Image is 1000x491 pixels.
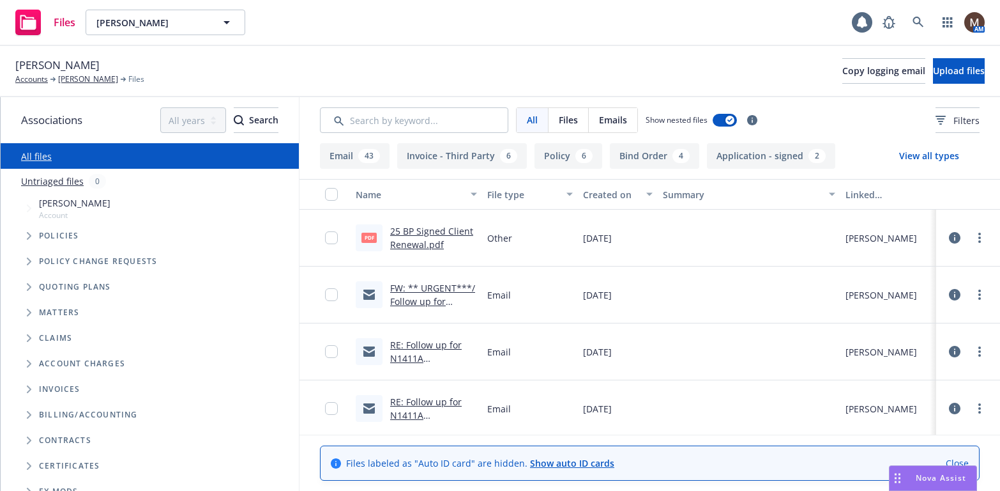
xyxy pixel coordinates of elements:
button: Created on [578,179,658,210]
button: Upload files [933,58,985,84]
span: Invoices [39,386,80,393]
button: Policy [534,143,602,169]
span: [DATE] [583,288,612,302]
span: Copy logging email [842,65,925,77]
div: Created on [583,188,639,201]
span: Certificates [39,462,100,470]
div: Search [234,108,278,132]
button: Bind Order [610,143,699,169]
a: Untriaged files [21,175,84,188]
div: Tree Example [1,194,299,402]
a: Switch app [935,10,960,35]
span: Quoting plans [39,283,111,291]
div: [PERSON_NAME] [845,288,917,302]
span: Filters [936,114,980,127]
button: Summary [658,179,840,210]
a: Search [905,10,931,35]
span: Policies [39,232,79,240]
span: Email [487,402,511,416]
button: View all types [879,143,980,169]
div: 6 [575,149,593,163]
span: [PERSON_NAME] [39,196,110,210]
a: Accounts [15,74,48,85]
div: Linked associations [845,188,931,201]
a: FW: ** URGENT***/ Follow up for N1411A Hull/Liability Renewal – Request for Updates [390,282,475,361]
a: All files [21,150,52,162]
div: 6 [500,149,517,163]
span: Account [39,210,110,221]
button: [PERSON_NAME] [86,10,245,35]
button: File type [482,179,578,210]
button: Copy logging email [842,58,925,84]
div: Summary [663,188,821,201]
a: more [972,344,987,359]
span: Files [54,17,75,27]
span: Show nested files [646,114,708,125]
span: Upload files [933,65,985,77]
input: Toggle Row Selected [325,402,338,415]
span: Billing/Accounting [39,411,138,419]
div: 2 [808,149,826,163]
button: Nova Assist [889,465,977,491]
span: Contracts [39,437,91,444]
div: [PERSON_NAME] [845,231,917,245]
span: [PERSON_NAME] [15,57,100,74]
span: Nova Assist [916,472,966,483]
span: Matters [39,309,79,316]
a: RE: Follow up for N1411A Hull/Liability Renewal – Request for Updates [390,396,471,462]
span: Email [487,288,511,302]
div: File type [487,188,559,201]
span: [DATE] [583,345,612,359]
input: Toggle Row Selected [325,345,338,358]
input: Toggle Row Selected [325,231,338,244]
button: Email [320,143,390,169]
div: Drag to move [890,466,905,490]
button: Name [351,179,482,210]
a: Show auto ID cards [530,457,614,469]
span: Associations [21,112,82,129]
img: photo [964,12,985,33]
button: Invoice - Third Party [397,143,527,169]
span: [DATE] [583,231,612,245]
a: 25 BP Signed Client Renewal.pdf [390,225,473,251]
svg: Search [234,115,244,125]
span: Claims [39,334,72,342]
button: Filters [936,107,980,133]
span: Files [128,74,144,85]
div: [PERSON_NAME] [845,402,917,416]
span: Other [487,231,512,245]
span: Filters [953,114,980,127]
div: Name [356,188,463,201]
span: Email [487,345,511,359]
span: pdf [361,233,377,242]
a: Close [946,456,969,470]
a: more [972,401,987,416]
span: Files [559,113,578,127]
input: Toggle Row Selected [325,288,338,301]
span: Account charges [39,360,125,368]
button: Linked associations [840,179,936,210]
div: 0 [89,174,106,189]
span: [DATE] [583,402,612,416]
a: Files [10,4,80,40]
span: Files labeled as "Auto ID card" are hidden. [346,456,614,470]
span: All [527,113,538,127]
button: Application - signed [707,143,835,169]
a: RE: Follow up for N1411A Hull/Liability Renewal – Request for Updates [390,339,471,405]
button: SearchSearch [234,107,278,133]
span: Emails [599,113,627,127]
a: more [972,230,987,245]
span: Policy change requests [39,258,157,265]
div: 43 [358,149,380,163]
div: [PERSON_NAME] [845,345,917,359]
input: Search by keyword... [320,107,508,133]
a: [PERSON_NAME] [58,74,118,85]
a: more [972,287,987,302]
a: Report a Bug [876,10,902,35]
span: [PERSON_NAME] [96,16,207,29]
div: 4 [672,149,690,163]
input: Select all [325,188,338,201]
